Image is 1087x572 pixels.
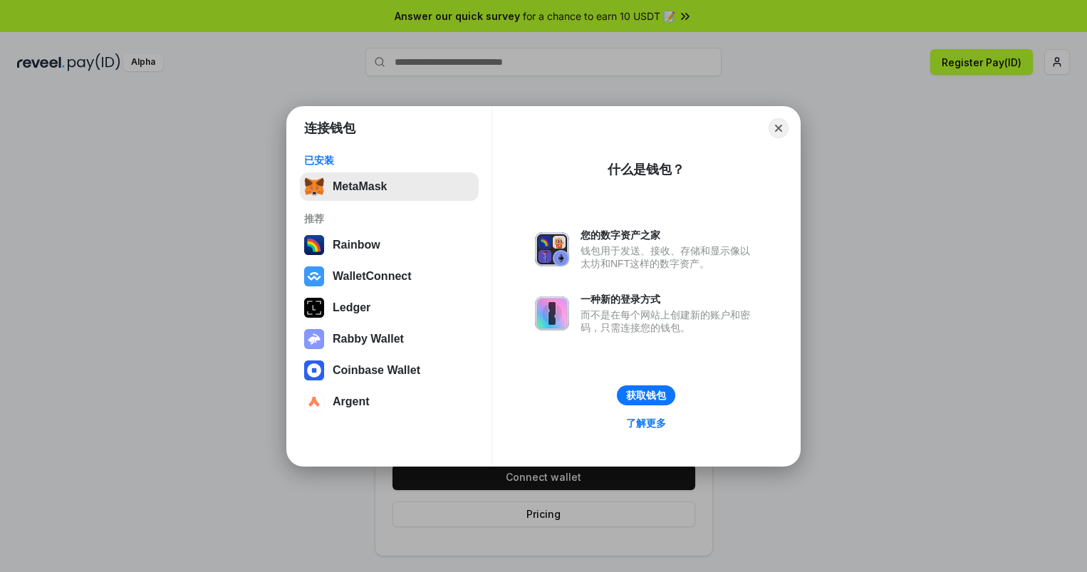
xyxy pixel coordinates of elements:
button: Rabby Wallet [300,325,479,353]
div: WalletConnect [333,270,412,283]
button: WalletConnect [300,262,479,291]
div: 一种新的登录方式 [581,293,757,306]
div: Rabby Wallet [333,333,404,345]
button: Close [769,118,789,138]
div: Coinbase Wallet [333,364,420,377]
img: svg+xml,%3Csvg%20width%3D%2228%22%20height%3D%2228%22%20viewBox%3D%220%200%2028%2028%22%20fill%3D... [304,360,324,380]
img: svg+xml,%3Csvg%20xmlns%3D%22http%3A%2F%2Fwww.w3.org%2F2000%2Fsvg%22%20fill%3D%22none%22%20viewBox... [304,329,324,349]
div: MetaMask [333,180,387,193]
button: Ledger [300,293,479,322]
button: MetaMask [300,172,479,201]
img: svg+xml,%3Csvg%20fill%3D%22none%22%20height%3D%2233%22%20viewBox%3D%220%200%2035%2033%22%20width%... [304,177,324,197]
div: 您的数字资产之家 [581,229,757,241]
div: 获取钱包 [626,389,666,402]
img: svg+xml,%3Csvg%20xmlns%3D%22http%3A%2F%2Fwww.w3.org%2F2000%2Fsvg%22%20width%3D%2228%22%20height%3... [304,298,324,318]
div: 已安装 [304,154,474,167]
button: Rainbow [300,231,479,259]
img: svg+xml,%3Csvg%20width%3D%2228%22%20height%3D%2228%22%20viewBox%3D%220%200%2028%2028%22%20fill%3D... [304,266,324,286]
div: Argent [333,395,370,408]
div: 什么是钱包？ [608,161,685,178]
img: svg+xml,%3Csvg%20xmlns%3D%22http%3A%2F%2Fwww.w3.org%2F2000%2Fsvg%22%20fill%3D%22none%22%20viewBox... [535,232,569,266]
img: svg+xml,%3Csvg%20width%3D%22120%22%20height%3D%22120%22%20viewBox%3D%220%200%20120%20120%22%20fil... [304,235,324,255]
div: 而不是在每个网站上创建新的账户和密码，只需连接您的钱包。 [581,308,757,334]
div: 钱包用于发送、接收、存储和显示像以太坊和NFT这样的数字资产。 [581,244,757,270]
img: svg+xml,%3Csvg%20width%3D%2228%22%20height%3D%2228%22%20viewBox%3D%220%200%2028%2028%22%20fill%3D... [304,392,324,412]
h1: 连接钱包 [304,120,355,137]
div: 了解更多 [626,417,666,430]
button: 获取钱包 [617,385,675,405]
a: 了解更多 [618,414,675,432]
button: Coinbase Wallet [300,356,479,385]
button: Argent [300,388,479,416]
div: 推荐 [304,212,474,225]
img: svg+xml,%3Csvg%20xmlns%3D%22http%3A%2F%2Fwww.w3.org%2F2000%2Fsvg%22%20fill%3D%22none%22%20viewBox... [535,296,569,331]
div: Ledger [333,301,370,314]
div: Rainbow [333,239,380,251]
